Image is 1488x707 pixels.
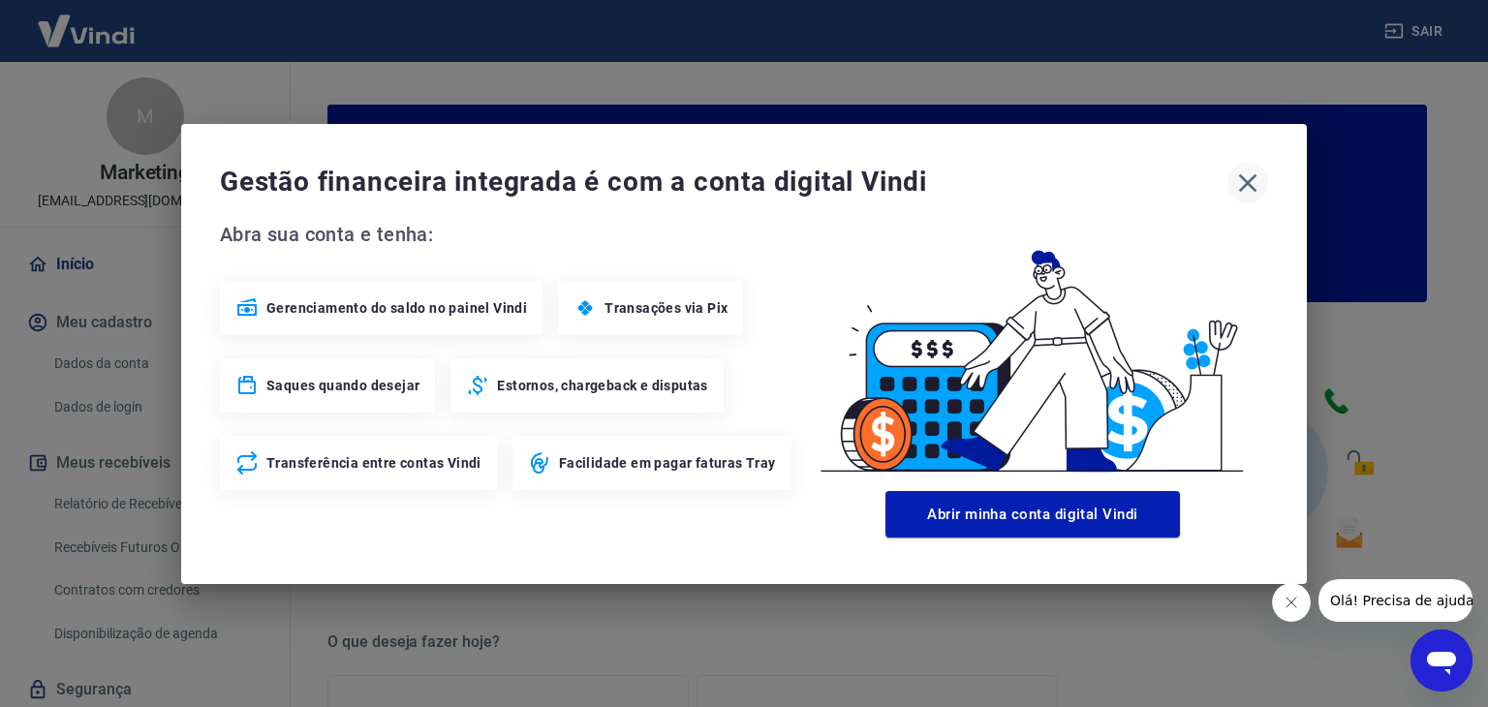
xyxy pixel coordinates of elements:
iframe: Fechar mensagem [1272,583,1311,622]
iframe: Botão para abrir a janela de mensagens [1410,630,1472,692]
img: Good Billing [797,219,1268,483]
span: Abra sua conta e tenha: [220,219,797,250]
span: Facilidade em pagar faturas Tray [559,453,776,473]
span: Olá! Precisa de ajuda? [12,14,163,29]
iframe: Mensagem da empresa [1318,579,1472,622]
span: Transações via Pix [604,298,728,318]
span: Transferência entre contas Vindi [266,453,481,473]
span: Saques quando desejar [266,376,419,395]
button: Abrir minha conta digital Vindi [885,491,1180,538]
span: Estornos, chargeback e disputas [497,376,707,395]
span: Gerenciamento do saldo no painel Vindi [266,298,527,318]
span: Gestão financeira integrada é com a conta digital Vindi [220,163,1227,201]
